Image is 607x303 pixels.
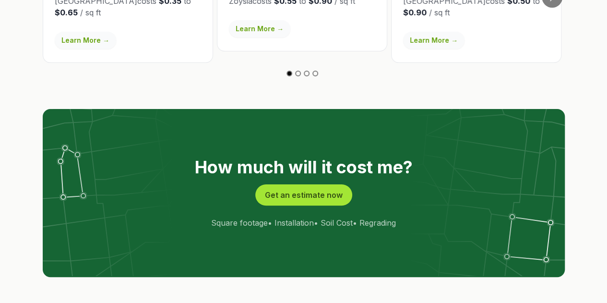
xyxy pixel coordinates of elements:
[43,109,565,276] img: lot lines graphic
[403,32,464,49] a: Learn More →
[312,71,318,76] button: Go to slide 4
[403,8,427,17] strong: $0.90
[229,20,290,37] a: Learn More →
[55,8,78,17] strong: $0.65
[255,184,352,206] button: Get an estimate now
[295,71,301,76] button: Go to slide 2
[286,71,292,76] button: Go to slide 1
[304,71,309,76] button: Go to slide 3
[55,32,116,49] a: Learn More →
